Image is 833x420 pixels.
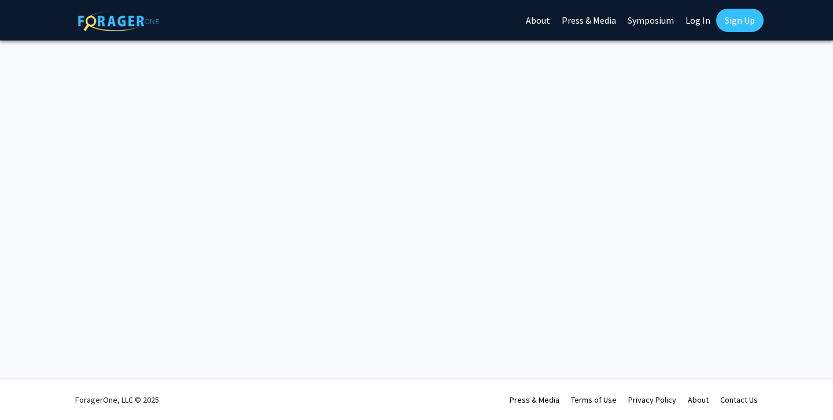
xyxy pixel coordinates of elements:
a: Sign Up [716,9,764,32]
div: ForagerOne, LLC © 2025 [75,380,159,420]
a: Privacy Policy [628,395,676,405]
img: ForagerOne Logo [78,11,159,31]
a: Press & Media [510,395,559,405]
a: About [688,395,709,405]
a: Terms of Use [571,395,617,405]
a: Contact Us [720,395,758,405]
